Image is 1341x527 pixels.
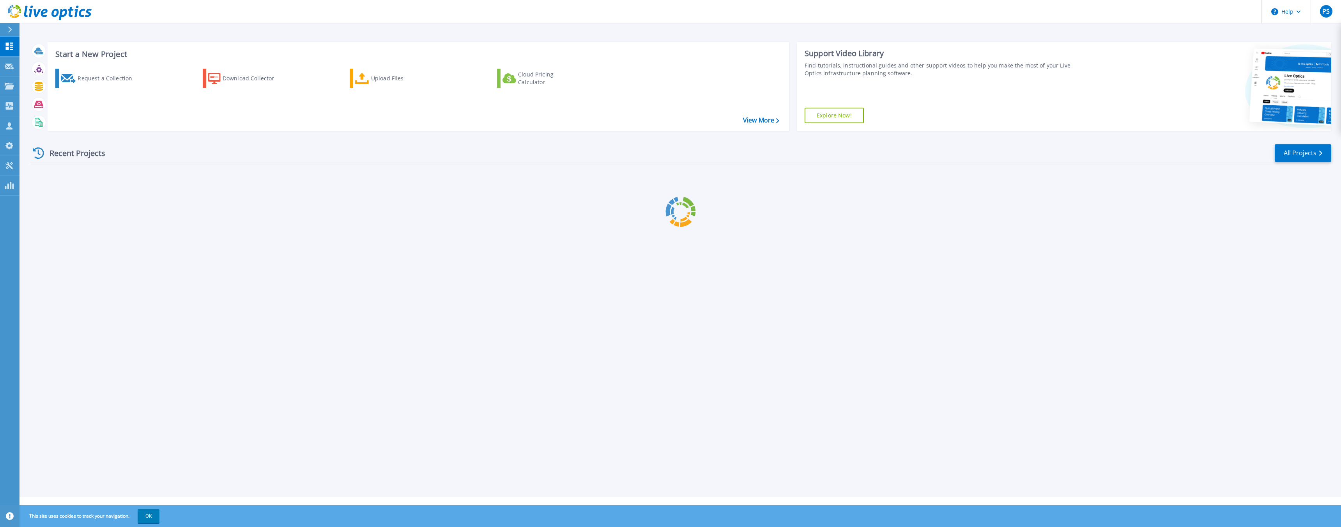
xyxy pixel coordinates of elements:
div: Request a Collection [78,71,140,86]
h3: Start a New Project [55,50,779,59]
div: Recent Projects [30,144,116,163]
a: Explore Now! [805,108,864,123]
div: Cloud Pricing Calculator [518,71,580,86]
div: Find tutorials, instructional guides and other support videos to help you make the most of your L... [805,62,1084,77]
a: Upload Files [350,69,437,88]
a: Cloud Pricing Calculator [497,69,584,88]
span: This site uses cookies to track your navigation. [21,509,159,523]
a: All Projects [1275,144,1331,162]
button: OK [138,509,159,523]
span: PS [1322,8,1330,14]
div: Support Video Library [805,48,1084,59]
a: Request a Collection [55,69,142,88]
a: Download Collector [203,69,290,88]
div: Upload Files [371,71,433,86]
a: View More [743,117,779,124]
div: Download Collector [223,71,285,86]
